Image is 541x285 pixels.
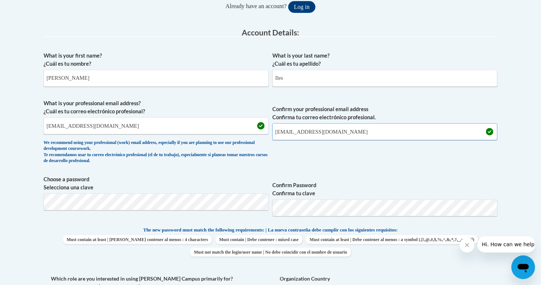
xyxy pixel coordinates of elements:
label: What is your last name? ¿Cuál es tu apellido? [272,52,497,68]
button: Log in [288,1,316,13]
span: Already have an account? [225,3,287,9]
span: Account Details: [242,28,299,37]
input: Required [272,123,497,140]
input: Metadata input [44,70,269,87]
iframe: Close message [460,238,475,253]
label: What is your first name? ¿Cuál es tu nombre? [44,52,269,68]
label: Confirm your professional email address Confirma tu correo electrónico profesional. [272,105,497,121]
span: Must contain at least | Debe contener al menos : a symbol (.[!,@,#,$,%,^,&,*,?,_,~,-,(,)]) [306,235,478,244]
label: Confirm Password Confirma tu clave [272,181,497,198]
div: We recommend using your professional (work) email address, especially if you are planning to use ... [44,140,269,164]
span: Must contain | Debe contener : mixed case [216,235,302,244]
iframe: Button to launch messaging window [511,255,535,279]
iframe: Message from company [478,236,535,253]
span: Must contain at least | [PERSON_NAME] contener al menos : 4 characters [63,235,212,244]
span: Hi. How can we help? [4,5,60,11]
input: Metadata input [272,70,497,87]
label: What is your professional email address? ¿Cuál es tu correo electrónico profesional? [44,99,269,116]
label: Choose a password Selecciona una clave [44,175,269,192]
input: Metadata input [44,117,269,134]
span: Must not match the login/user name | No debe coincidir con el nombre de usuario [190,248,351,257]
span: The new password must match the following requirements: | La nueva contraseña debe cumplir con lo... [143,227,398,233]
